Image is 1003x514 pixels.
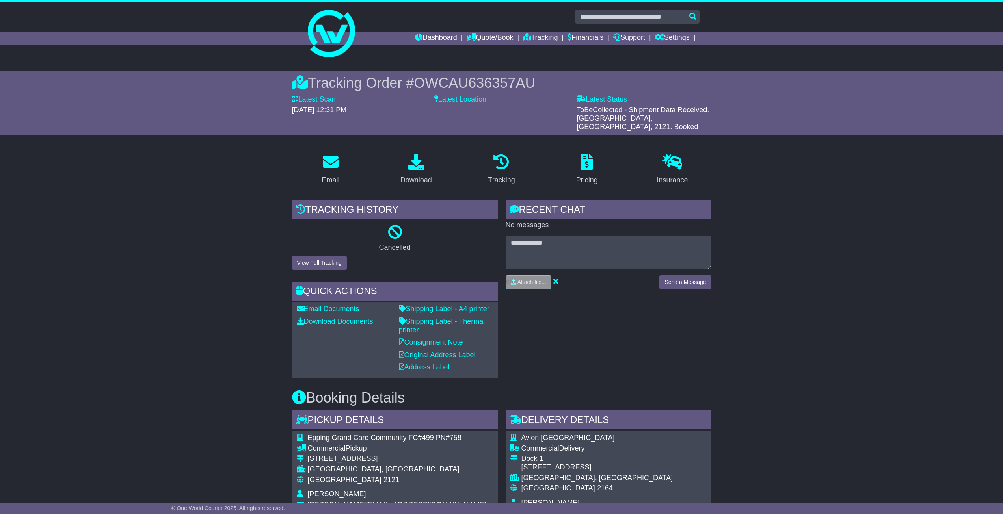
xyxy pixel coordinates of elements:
a: Tracking [523,32,558,45]
div: Tracking [488,175,515,186]
a: Insurance [652,151,693,188]
span: Commercial [521,444,559,452]
div: [STREET_ADDRESS] [308,455,486,463]
span: [PERSON_NAME] [308,490,366,498]
span: [PERSON_NAME] [521,499,580,507]
label: Latest Scan [292,95,336,104]
div: Email [322,175,339,186]
label: Latest Status [577,95,627,104]
span: ToBeCollected - Shipment Data Received. [GEOGRAPHIC_DATA], [GEOGRAPHIC_DATA], 2121. Booked [577,106,709,131]
a: Settings [655,32,690,45]
a: Pricing [571,151,603,188]
p: No messages [506,221,711,230]
a: Financials [568,32,603,45]
h3: Booking Details [292,390,711,406]
span: OWCAU636357AU [414,75,535,91]
button: Send a Message [659,275,711,289]
span: Epping Grand Care Community FC#499 PN#758 [308,434,461,442]
a: Shipping Label - Thermal printer [399,317,485,334]
div: [GEOGRAPHIC_DATA], [GEOGRAPHIC_DATA] [308,465,486,474]
div: Delivery Details [506,410,711,432]
a: Tracking [483,151,520,188]
span: Commercial [308,444,346,452]
div: Download [400,175,432,186]
div: RECENT CHAT [506,200,711,221]
span: 2121 [383,476,399,484]
div: Dock 1 [521,455,673,463]
div: Insurance [657,175,688,186]
span: © One World Courier 2025. All rights reserved. [171,505,285,511]
button: View Full Tracking [292,256,347,270]
span: Avion [GEOGRAPHIC_DATA] [521,434,615,442]
div: Tracking history [292,200,498,221]
a: Original Address Label [399,351,476,359]
div: Pickup Details [292,410,498,432]
a: Email Documents [297,305,359,313]
p: Cancelled [292,243,498,252]
a: Email [316,151,344,188]
span: [PERSON_NAME][EMAIL_ADDRESS][DOMAIN_NAME] [308,501,486,508]
div: Tracking Order # [292,74,711,91]
a: Support [613,32,645,45]
div: Delivery [521,444,673,453]
span: [DATE] 12:31 PM [292,106,347,114]
div: Quick Actions [292,282,498,303]
a: Shipping Label - A4 printer [399,305,489,313]
a: Address Label [399,363,450,371]
a: Consignment Note [399,338,463,346]
a: Dashboard [415,32,457,45]
a: Quote/Book [467,32,513,45]
a: Download Documents [297,317,373,325]
label: Latest Location [434,95,486,104]
span: [GEOGRAPHIC_DATA] [521,484,595,492]
div: [GEOGRAPHIC_DATA], [GEOGRAPHIC_DATA] [521,474,673,482]
div: Pickup [308,444,486,453]
div: [STREET_ADDRESS] [521,463,673,472]
span: 2164 [597,484,613,492]
a: Download [395,151,437,188]
span: [GEOGRAPHIC_DATA] [308,476,381,484]
div: Pricing [576,175,598,186]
